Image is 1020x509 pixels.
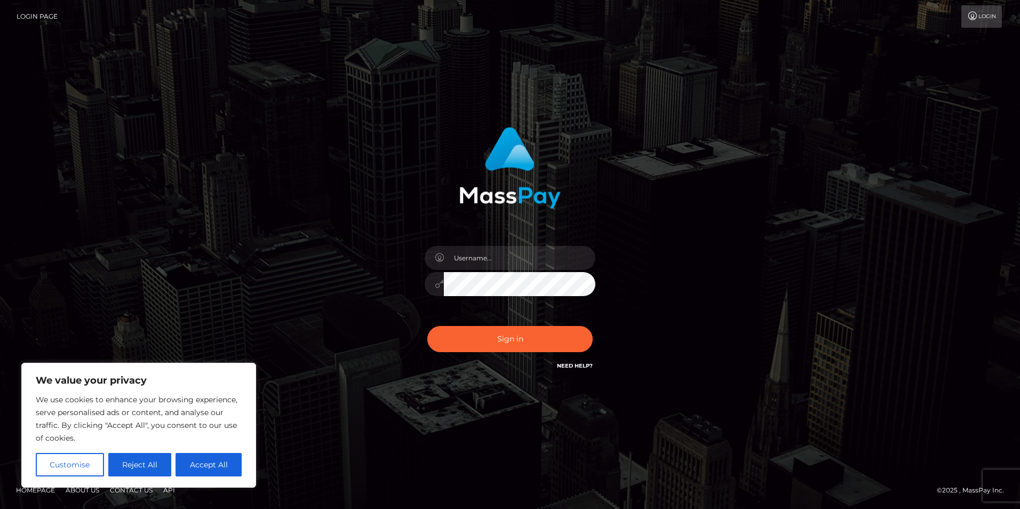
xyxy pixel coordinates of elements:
[159,482,179,498] a: API
[176,453,242,476] button: Accept All
[17,5,58,28] a: Login Page
[427,326,593,352] button: Sign in
[12,482,59,498] a: Homepage
[961,5,1002,28] a: Login
[459,127,561,209] img: MassPay Login
[36,374,242,387] p: We value your privacy
[557,362,593,369] a: Need Help?
[21,363,256,488] div: We value your privacy
[61,482,103,498] a: About Us
[937,484,1012,496] div: © 2025 , MassPay Inc.
[36,393,242,444] p: We use cookies to enhance your browsing experience, serve personalised ads or content, and analys...
[106,482,157,498] a: Contact Us
[36,453,104,476] button: Customise
[108,453,172,476] button: Reject All
[444,246,595,270] input: Username...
